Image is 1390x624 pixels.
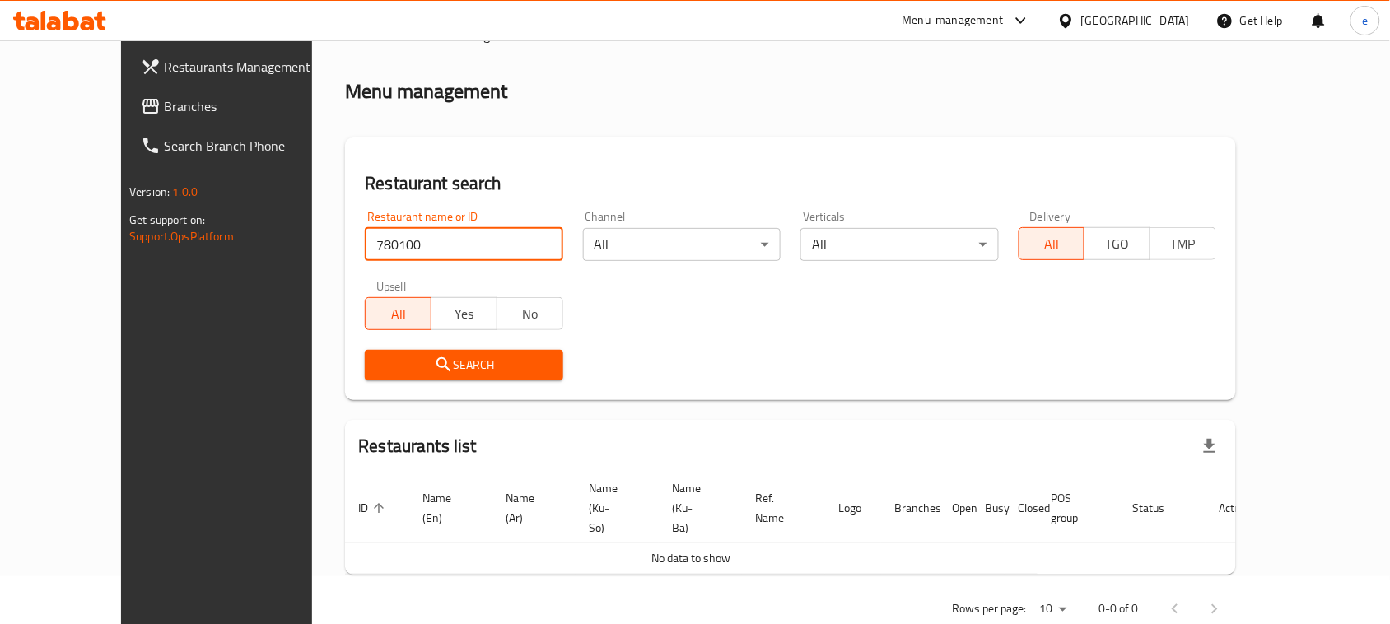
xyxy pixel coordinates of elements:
button: Yes [431,297,497,330]
a: Restaurants Management [128,47,353,86]
span: Branches [164,96,340,116]
h2: Restaurant search [365,171,1216,196]
a: Home [345,26,398,45]
span: Ref. Name [755,488,805,528]
span: Search [378,355,549,375]
span: Restaurants Management [164,57,340,77]
th: Action [1206,473,1262,543]
span: Menu management [417,26,526,45]
button: No [497,297,563,330]
a: Branches [128,86,353,126]
th: Logo [825,473,881,543]
th: Closed [1005,473,1038,543]
h2: Restaurants list [358,434,476,459]
div: All [800,228,998,261]
span: All [372,302,425,326]
a: Search Branch Phone [128,126,353,165]
div: Rows per page: [1033,597,1073,622]
p: Rows per page: [953,598,1027,619]
span: Yes [438,302,491,326]
label: Upsell [376,281,407,292]
button: TGO [1084,227,1150,260]
div: All [583,228,781,261]
span: All [1026,232,1079,256]
span: Name (Ar) [506,488,556,528]
button: All [1019,227,1085,260]
button: Search [365,350,562,380]
div: [GEOGRAPHIC_DATA] [1081,12,1190,30]
div: Export file [1190,426,1229,466]
span: 1.0.0 [172,181,198,203]
span: e [1362,12,1368,30]
span: Name (Ku-Ba) [672,478,722,538]
button: All [365,297,431,330]
span: No [504,302,557,326]
span: Get support on: [129,209,205,231]
span: POS group [1051,488,1099,528]
span: No data to show [652,547,731,569]
li: / [404,26,410,45]
span: TGO [1091,232,1144,256]
span: TMP [1157,232,1210,256]
div: Menu-management [903,11,1004,30]
span: Name (Ku-So) [589,478,639,538]
p: 0-0 of 0 [1099,598,1139,619]
input: Search for restaurant name or ID.. [365,228,562,261]
span: Search Branch Phone [164,136,340,156]
span: Name (En) [422,488,473,528]
span: ID [358,498,389,518]
span: Version: [129,181,170,203]
th: Open [939,473,972,543]
th: Busy [972,473,1005,543]
h2: Menu management [345,78,507,105]
label: Delivery [1030,211,1071,222]
table: enhanced table [345,473,1262,575]
a: Support.OpsPlatform [129,226,234,247]
span: Status [1132,498,1186,518]
th: Branches [881,473,939,543]
button: TMP [1150,227,1216,260]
